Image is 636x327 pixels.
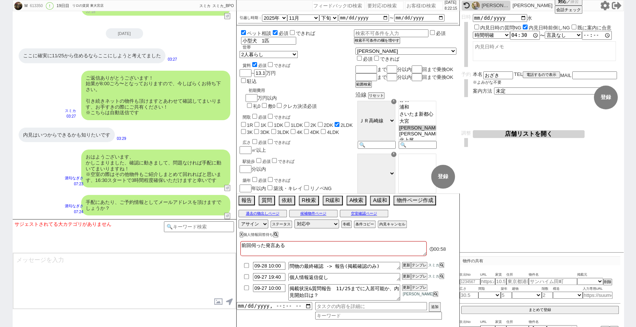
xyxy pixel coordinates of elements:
[355,81,372,88] button: 範囲検索
[341,122,353,128] label: 2LDK
[327,129,339,135] label: 4LDK
[358,141,396,149] input: 🔍
[354,37,400,44] button: 検索不可条件の欄を増やす
[555,6,582,14] button: 会話チェック
[279,196,295,205] button: 依頼
[240,233,281,237] div: 個人情報回答待ち
[199,4,211,8] span: スミカ
[434,246,446,252] span: 00:58
[224,213,230,219] button: ↺
[473,130,585,138] button: 店舗リストを開く
[399,141,437,149] input: 🔍
[373,56,399,62] label: できれば
[460,286,478,292] span: 広さ
[224,185,230,191] button: ↺
[473,31,622,40] div: 〜
[240,157,354,173] div: 分以内
[240,138,354,154] div: ㎡以上
[81,195,230,215] div: 手配にあたり、ご予約情報としてメールアドレスを頂けますでしょうか？
[310,129,319,135] label: 4DK
[542,292,553,299] input: 2
[106,28,143,39] div: [DATE]
[341,221,352,228] button: 冬眠
[399,104,436,111] option: 浦和
[529,25,570,31] label: 内見日時前倒しNG
[444,6,457,12] p: 8:22:15
[290,30,295,35] input: できれば
[65,175,83,181] p: 酒匂なぎさ
[288,31,315,36] label: できれば
[262,159,270,164] span: 必須
[402,273,411,280] button: 更新
[527,15,532,21] span: 水
[240,176,354,192] div: 年以内
[274,122,283,128] label: 1DK
[431,165,455,189] button: 登録
[506,278,529,285] input: 東京都港区海岸３
[583,292,613,299] input: https://suumo.jp/chintai/jnc_000022489271
[461,14,471,20] span: 日時
[460,256,620,265] p: 物件の共有
[556,7,581,13] span: 会話チェック
[238,210,287,217] button: 過去の物出しページ
[243,176,354,183] div: 築年
[312,1,364,10] input: フィードバックID検索
[478,286,501,292] span: 間取
[347,196,366,205] button: A検索
[577,272,587,278] span: 掲載元
[268,103,275,109] label: 敷0
[19,48,166,63] div: ここに確実に11/25から住めるならここにしようと考えてました
[374,56,379,61] input: できれば
[23,3,28,9] div: M
[460,279,480,285] input: 1234567
[495,272,506,278] span: 家賃
[529,278,577,285] input: サンハイム田町
[65,113,76,119] p: 03:27
[299,196,319,205] button: R検索
[310,122,316,128] label: 2K
[473,88,492,94] span: 案内方法
[247,122,253,128] label: 1R
[46,2,54,10] div: !
[258,115,266,119] span: 必須
[480,278,495,285] input: https://suumo.jp/chintai/jnc_000022489271
[512,286,542,292] span: 建物
[168,57,177,62] p: 03:27
[266,140,290,145] label: できれば
[81,71,230,120] div: ご返信ありがとうございます！ 始業が8:00ごろ〜となっておりますので、今しばらくお待ち下さい。 引き続きネットの物件も頂けますとあわせて確認してまいります、お手すきの際にご共有ください！ ※こ...
[247,129,253,135] label: 3K
[238,196,255,205] button: 報告
[399,137,436,144] option: 北上尾
[501,286,512,292] span: 築年
[268,62,273,67] input: できれば
[72,3,104,9] div: リロの賃貸 東大宮店
[19,128,115,142] div: 内見はいつからできるかも知りたいです
[399,131,436,137] option: [PERSON_NAME]
[473,80,501,84] span: ※よみがな不要
[560,73,571,78] span: MAIL
[253,103,260,109] label: 礼0
[422,74,453,80] span: 回まで乗換OK
[542,286,553,292] span: 階数
[57,3,69,9] div: 19日目
[258,140,266,145] span: 必須
[583,286,613,292] span: 入力専用URL
[405,1,443,10] input: お客様ID検索
[514,71,523,77] span: TEL
[260,122,266,128] label: 1K
[240,31,271,36] label: ペット相談
[268,139,273,144] input: できれば
[473,71,482,79] span: 本名
[578,25,611,31] label: 既に案内に合意
[427,274,439,278] span: スミカ
[259,196,275,205] button: 質問
[355,92,367,98] span: 沿線
[240,15,262,21] label: 引越し時期：
[283,103,317,109] label: クレカ決済必須
[270,221,292,228] button: ステータス
[279,31,288,36] span: 必須
[378,221,407,228] button: 内見キャンセル
[460,319,480,325] span: 吹出No
[65,108,76,114] p: スミカ
[482,3,509,9] div: [PERSON_NAME]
